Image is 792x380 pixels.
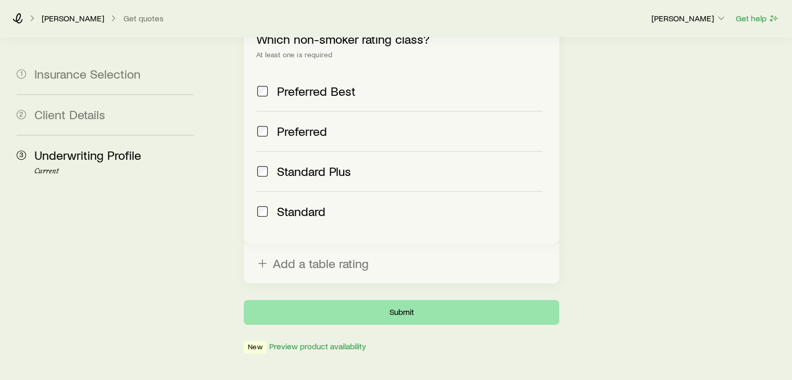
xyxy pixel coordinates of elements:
[277,204,325,219] span: Standard
[123,14,164,23] button: Get quotes
[34,167,194,175] p: Current
[34,66,141,81] span: Insurance Selection
[244,300,559,325] button: Submit
[248,343,262,353] span: New
[17,150,26,160] span: 3
[651,13,726,23] p: [PERSON_NAME]
[42,13,104,23] p: [PERSON_NAME]
[34,107,105,122] span: Client Details
[34,147,141,162] span: Underwriting Profile
[257,126,268,136] input: Preferred
[17,69,26,79] span: 1
[277,124,327,138] span: Preferred
[257,166,268,176] input: Standard Plus
[256,50,546,59] div: At least one is required
[257,206,268,217] input: Standard
[277,164,351,179] span: Standard Plus
[651,12,727,25] button: [PERSON_NAME]
[17,110,26,119] span: 2
[244,244,559,283] button: Add a table rating
[256,32,546,46] p: Which non-smoker rating class?
[257,86,268,96] input: Preferred Best
[277,84,356,98] span: Preferred Best
[269,341,367,351] button: Preview product availability
[735,12,780,24] button: Get help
